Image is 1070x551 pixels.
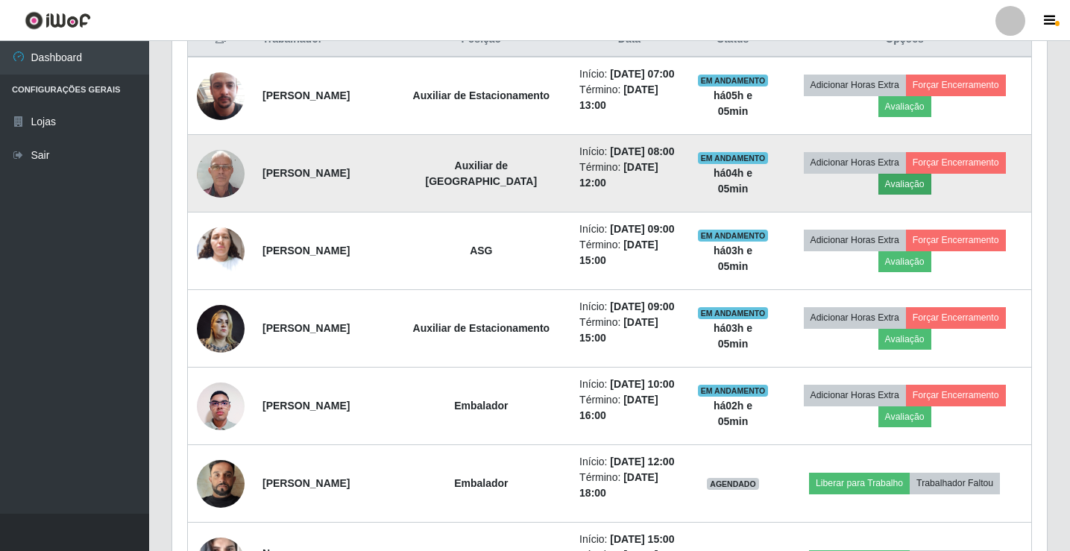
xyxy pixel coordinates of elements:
[262,167,350,179] strong: [PERSON_NAME]
[906,385,1006,406] button: Forçar Encerramento
[579,82,679,113] li: Término:
[262,89,350,101] strong: [PERSON_NAME]
[804,307,906,328] button: Adicionar Horas Extra
[698,307,769,319] span: EM ANDAMENTO
[906,75,1006,95] button: Forçar Encerramento
[878,96,931,117] button: Avaliação
[426,160,538,187] strong: Auxiliar de [GEOGRAPHIC_DATA]
[906,152,1006,173] button: Forçar Encerramento
[262,322,350,334] strong: [PERSON_NAME]
[610,456,674,467] time: [DATE] 12:00
[579,160,679,191] li: Término:
[610,378,674,390] time: [DATE] 10:00
[197,297,245,360] img: 1672867768596.jpeg
[413,322,550,334] strong: Auxiliar de Estacionamento
[197,142,245,205] img: 1744124965396.jpeg
[610,223,674,235] time: [DATE] 09:00
[878,329,931,350] button: Avaliação
[579,66,679,82] li: Início:
[698,385,769,397] span: EM ANDAMENTO
[698,152,769,164] span: EM ANDAMENTO
[579,532,679,547] li: Início:
[262,477,350,489] strong: [PERSON_NAME]
[579,144,679,160] li: Início:
[262,245,350,256] strong: [PERSON_NAME]
[197,54,245,139] img: 1745843945427.jpeg
[714,400,752,427] strong: há 02 h e 05 min
[714,167,752,195] strong: há 04 h e 05 min
[910,473,1000,494] button: Trabalhador Faltou
[579,454,679,470] li: Início:
[579,470,679,501] li: Término:
[454,477,508,489] strong: Embalador
[698,75,769,86] span: EM ANDAMENTO
[714,245,752,272] strong: há 03 h e 05 min
[698,230,769,242] span: EM ANDAMENTO
[470,245,492,256] strong: ASG
[262,400,350,412] strong: [PERSON_NAME]
[579,377,679,392] li: Início:
[579,315,679,346] li: Término:
[809,473,910,494] button: Liberar para Trabalho
[579,299,679,315] li: Início:
[579,221,679,237] li: Início:
[413,89,550,101] strong: Auxiliar de Estacionamento
[610,68,674,80] time: [DATE] 07:00
[707,478,759,490] span: AGENDADO
[714,89,752,117] strong: há 05 h e 05 min
[804,230,906,251] button: Adicionar Horas Extra
[906,230,1006,251] button: Forçar Encerramento
[197,441,245,526] img: 1732360371404.jpeg
[579,237,679,268] li: Término:
[878,174,931,195] button: Avaliação
[804,152,906,173] button: Adicionar Horas Extra
[714,322,752,350] strong: há 03 h e 05 min
[454,400,508,412] strong: Embalador
[197,374,245,438] img: 1746465298396.jpeg
[197,219,245,283] img: 1750954658696.jpeg
[906,307,1006,328] button: Forçar Encerramento
[804,385,906,406] button: Adicionar Horas Extra
[878,406,931,427] button: Avaliação
[804,75,906,95] button: Adicionar Horas Extra
[610,145,674,157] time: [DATE] 08:00
[610,533,674,545] time: [DATE] 15:00
[25,11,91,30] img: CoreUI Logo
[878,251,931,272] button: Avaliação
[579,392,679,424] li: Término:
[610,300,674,312] time: [DATE] 09:00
